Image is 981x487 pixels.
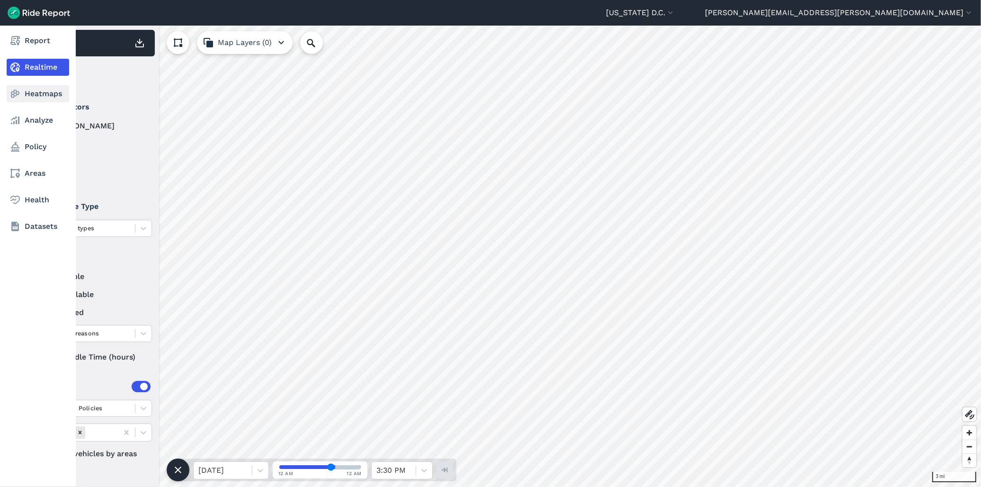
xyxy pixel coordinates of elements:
input: Search Location or Vehicles [300,31,338,54]
a: Realtime [7,59,69,76]
a: Analyze [7,112,69,129]
div: Idle Time (hours) [38,349,152,366]
a: Policy [7,138,69,155]
a: Report [7,32,69,49]
span: 12 AM [278,470,294,477]
label: available [38,271,152,282]
a: Areas [7,165,69,182]
label: Lime [38,138,152,150]
button: Zoom in [963,426,976,440]
span: 12 AM [347,470,362,477]
div: Areas [51,381,151,392]
a: Health [7,191,69,208]
label: Filter vehicles by areas [38,448,152,460]
div: Filter [35,61,155,90]
label: Spin [38,156,152,168]
summary: Status [38,244,151,271]
button: Reset bearing to north [963,453,976,467]
button: [US_STATE] D.C. [606,7,675,18]
a: Heatmaps [7,85,69,102]
summary: Vehicle Type [38,193,151,220]
label: [PERSON_NAME] [38,120,152,132]
label: unavailable [38,289,152,300]
a: Datasets [7,218,69,235]
div: Remove Areas (35) [75,426,85,438]
img: Ride Report [8,7,70,19]
label: Veo [38,174,152,186]
button: [PERSON_NAME][EMAIL_ADDRESS][PERSON_NAME][DOMAIN_NAME] [705,7,973,18]
summary: Operators [38,94,151,120]
div: 3 mi [932,472,976,482]
button: Zoom out [963,440,976,453]
button: Map Layers (0) [197,31,293,54]
label: reserved [38,307,152,318]
summary: Areas [38,373,151,400]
